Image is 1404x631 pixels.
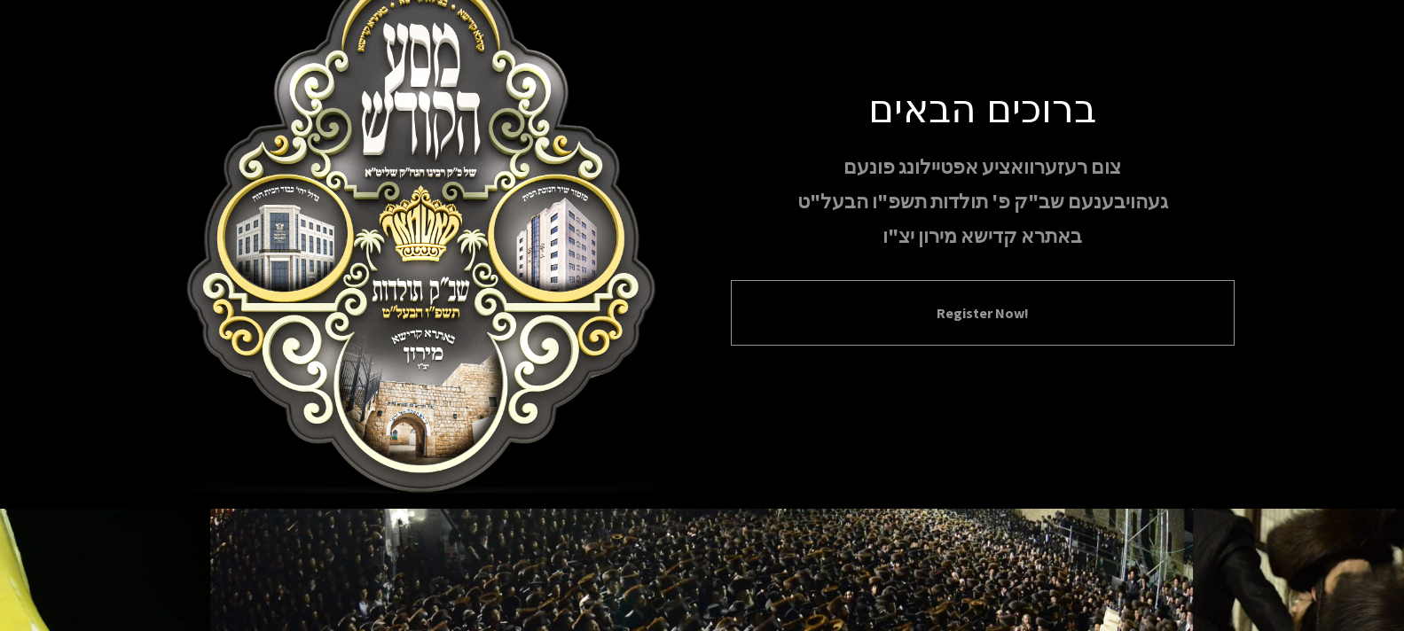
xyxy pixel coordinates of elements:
p: צום רעזערוואציע אפטיילונג פונעם [731,152,1235,183]
p: געהויבענעם שב"ק פ' תולדות תשפ"ו הבעל"ט [731,186,1235,217]
p: באתרא קדישא מירון יצ"ו [731,221,1235,252]
h1: ברוכים הבאים [731,83,1235,130]
button: Register Now! [753,302,1212,323]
